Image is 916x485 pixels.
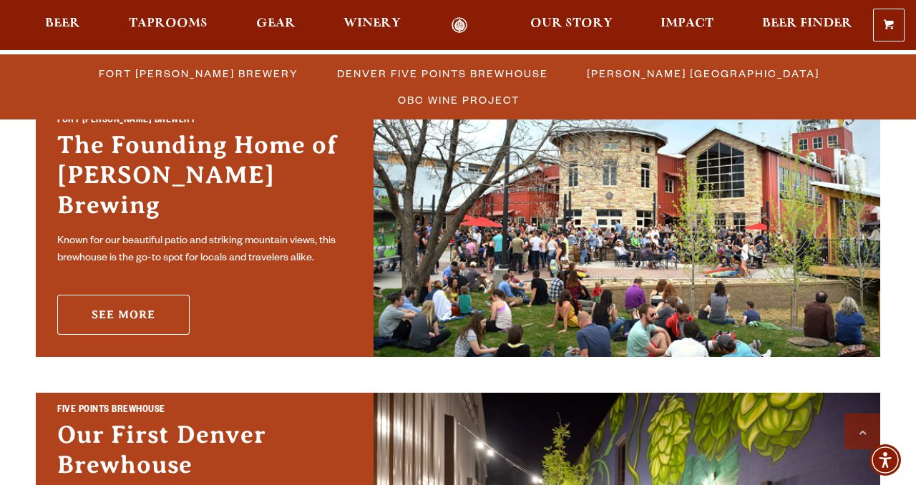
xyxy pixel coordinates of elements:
[99,63,298,84] span: Fort [PERSON_NAME] Brewery
[762,18,852,29] span: Beer Finder
[753,17,862,34] a: Beer Finder
[57,295,190,335] a: See More
[90,63,306,84] a: Fort [PERSON_NAME] Brewery
[57,130,352,227] h3: The Founding Home of [PERSON_NAME] Brewing
[398,89,520,110] span: OBC Wine Project
[120,17,217,34] a: Taprooms
[651,17,723,34] a: Impact
[521,17,622,34] a: Our Story
[129,18,208,29] span: Taprooms
[869,444,901,476] div: Accessibility Menu
[587,63,819,84] span: [PERSON_NAME] [GEOGRAPHIC_DATA]
[57,403,352,420] h2: Five Points Brewhouse
[343,18,401,29] span: Winery
[432,17,486,34] a: Odell Home
[57,233,352,268] p: Known for our beautiful patio and striking mountain views, this brewhouse is the go-to spot for l...
[247,17,305,34] a: Gear
[530,18,613,29] span: Our Story
[337,63,548,84] span: Denver Five Points Brewhouse
[374,92,880,357] img: Fort Collins Brewery & Taproom'
[45,18,80,29] span: Beer
[256,18,296,29] span: Gear
[578,63,827,84] a: [PERSON_NAME] [GEOGRAPHIC_DATA]
[57,114,352,130] h2: Fort [PERSON_NAME] Brewery
[844,413,880,449] a: Scroll to top
[328,63,555,84] a: Denver Five Points Brewhouse
[661,18,713,29] span: Impact
[334,17,410,34] a: Winery
[389,89,527,110] a: OBC Wine Project
[36,17,89,34] a: Beer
